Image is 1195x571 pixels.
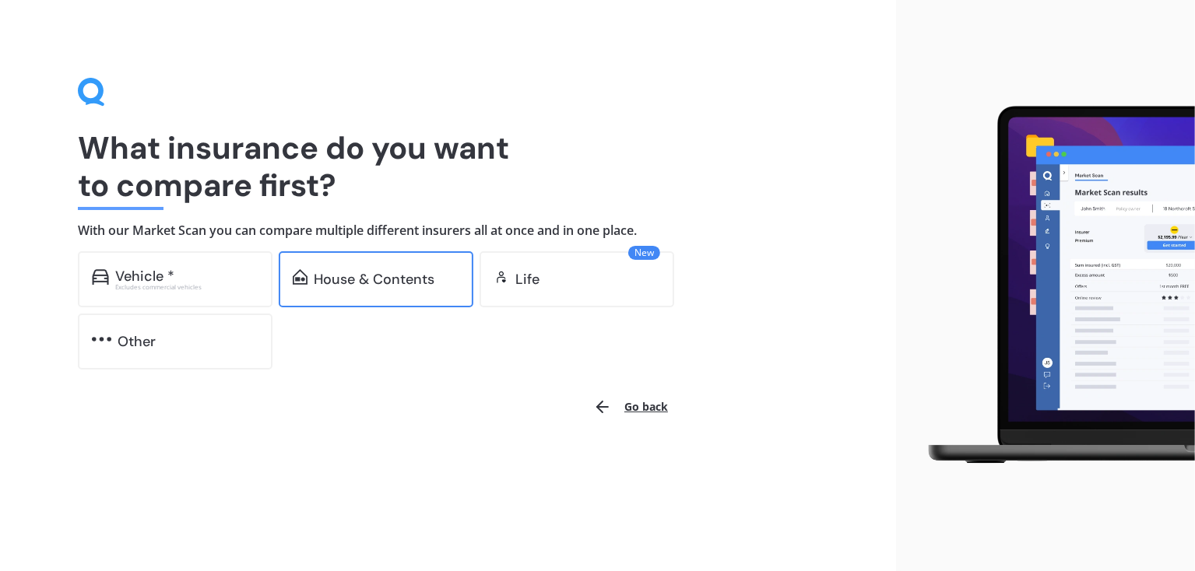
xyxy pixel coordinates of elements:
img: car.f15378c7a67c060ca3f3.svg [92,269,109,285]
h1: What insurance do you want to compare first? [78,129,818,204]
div: House & Contents [314,271,434,287]
span: New [628,246,660,260]
div: Vehicle * [115,268,174,284]
img: life.f720d6a2d7cdcd3ad642.svg [494,269,509,285]
img: other.81dba5aafe580aa69f38.svg [92,331,111,347]
button: Go back [584,388,677,426]
img: laptop.webp [909,98,1195,474]
div: Life [515,271,540,287]
div: Other [118,334,156,349]
h4: With our Market Scan you can compare multiple different insurers all at once and in one place. [78,222,818,239]
div: Excludes commercial vehicles [115,284,258,290]
img: home-and-contents.b802091223b8502ef2dd.svg [293,269,308,285]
